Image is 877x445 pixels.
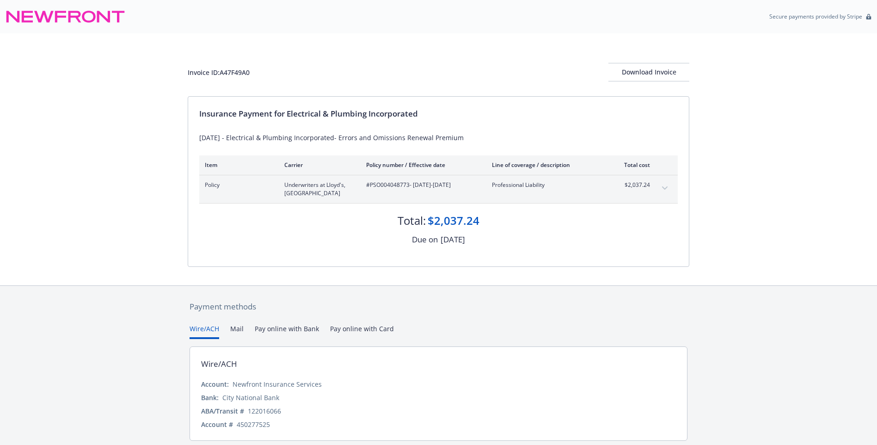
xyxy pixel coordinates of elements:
div: Line of coverage / description [492,161,601,169]
div: Carrier [284,161,351,169]
div: Payment methods [190,301,687,313]
div: Bank: [201,393,219,402]
span: Policy [205,181,270,189]
span: Underwriters at Lloyd's, [GEOGRAPHIC_DATA] [284,181,351,198]
button: Pay online with Card [330,324,394,339]
span: Professional Liability [492,181,601,189]
div: 122016066 [248,406,281,416]
div: Insurance Payment for Electrical & Plumbing Incorporated [199,108,678,120]
div: Item [205,161,270,169]
button: Pay online with Bank [255,324,319,339]
div: Account: [201,379,229,389]
div: Account # [201,420,233,429]
button: expand content [657,181,672,196]
div: City National Bank [222,393,279,402]
div: PolicyUnderwriters at Lloyd's, [GEOGRAPHIC_DATA]#PSO004048773- [DATE]-[DATE]Professional Liabilit... [199,175,678,203]
button: Mail [230,324,244,339]
div: ABA/Transit # [201,406,244,416]
div: Due on [412,234,438,246]
div: [DATE] - Electrical & Plumbing Incorporated- Errors and Omissions Renewal Premium [199,133,678,142]
div: 450277525 [237,420,270,429]
div: [DATE] [441,234,465,246]
button: Download Invoice [608,63,689,81]
div: Newfront Insurance Services [233,379,322,389]
span: #PSO004048773 - [DATE]-[DATE] [366,181,477,189]
span: $2,037.24 [615,181,650,189]
div: $2,037.24 [428,213,479,229]
p: Secure payments provided by Stripe [769,12,862,20]
div: Invoice ID: A47F49A0 [188,68,250,77]
div: Total cost [615,161,650,169]
div: Total: [398,213,426,229]
div: Wire/ACH [201,358,237,370]
div: Policy number / Effective date [366,161,477,169]
button: Wire/ACH [190,324,219,339]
